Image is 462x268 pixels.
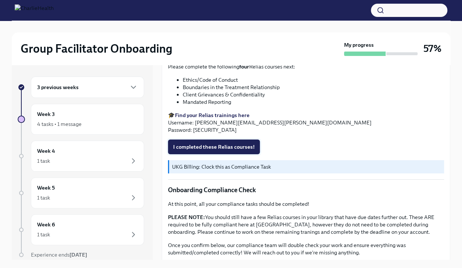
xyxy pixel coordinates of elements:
span: Experience ends [31,251,87,258]
p: You should still have a few Relias courses in your library that have due dates further out. These... [168,214,444,236]
li: Mandated Reporting [183,98,444,106]
button: I completed these Relias courses! [168,140,260,154]
strong: four [239,63,249,70]
div: 3 previous weeks [31,77,144,98]
a: Week 61 task [18,214,144,245]
p: Please complete the following Relias courses next: [168,63,444,70]
p: Onboarding Compliance Check [168,186,444,194]
strong: PLEASE NOTE: [168,214,205,221]
div: 1 task [37,157,50,165]
span: I completed these Relias courses! [173,143,255,151]
h6: Week 6 [37,221,55,229]
a: Week 41 task [18,141,144,172]
img: CharlieHealth [15,4,54,16]
div: 1 task [37,231,50,238]
a: Week 51 task [18,177,144,208]
div: 1 task [37,194,50,201]
strong: [DATE] [69,251,87,258]
p: At this point, all your compliance tasks should be completed! [168,200,444,208]
h6: 3 previous weeks [37,83,79,91]
h6: Week 3 [37,110,55,118]
li: Boundaries in the Treatment Relationship [183,84,444,91]
a: Week 34 tasks • 1 message [18,104,144,135]
p: 🎓 Username: [PERSON_NAME][EMAIL_ADDRESS][PERSON_NAME][DOMAIN_NAME] Password: [SECURITY_DATA] [168,112,444,134]
p: Once you confirm below, our compliance team will double check your work and ensure everything was... [168,241,444,256]
h3: 57% [423,42,441,55]
h2: Group Facilitator Onboarding [21,41,172,56]
strong: My progress [344,41,374,49]
h6: Week 4 [37,147,55,155]
li: Client Grievances & Confidentiality [183,91,444,98]
p: UKG Billing: Clock this as Compliance Task [172,163,441,170]
a: Find your Relias trainings here [175,112,250,119]
h6: Week 5 [37,184,55,192]
li: Ethics/Code of Conduct [183,76,444,84]
div: 4 tasks • 1 message [37,120,82,128]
